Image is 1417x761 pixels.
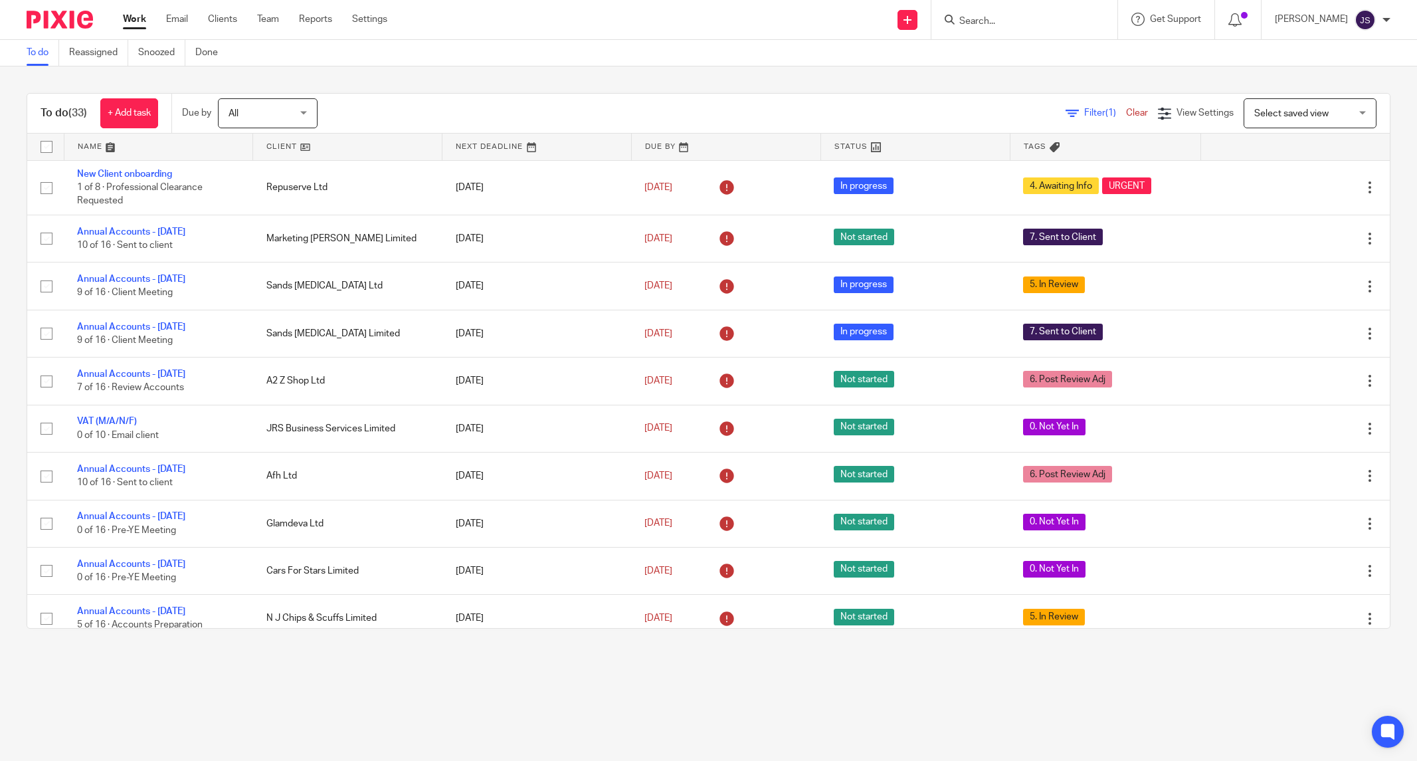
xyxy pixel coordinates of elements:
td: N J Chips & Scuffs Limited [253,595,442,642]
td: [DATE] [442,310,632,357]
span: 5. In Review [1023,609,1085,625]
span: [DATE] [644,613,672,623]
a: Clear [1126,108,1148,118]
a: To do [27,40,59,66]
span: [DATE] [644,376,672,385]
span: 0. Not Yet In [1023,514,1086,530]
span: In progress [834,276,894,293]
span: 6. Post Review Adj [1023,371,1112,387]
span: [DATE] [644,566,672,576]
a: Team [257,13,279,26]
span: Get Support [1150,15,1201,24]
span: 0 of 16 · Pre-YE Meeting [77,573,176,582]
span: Not started [834,419,894,435]
td: JRS Business Services Limited [253,405,442,452]
a: + Add task [100,98,158,128]
td: [DATE] [442,358,632,405]
a: Reassigned [69,40,128,66]
a: VAT (M/A/N/F) [77,417,137,426]
span: 9 of 16 · Client Meeting [77,336,173,345]
a: Annual Accounts - [DATE] [77,465,185,474]
span: [DATE] [644,471,672,481]
span: Not started [834,466,894,483]
span: Select saved view [1254,109,1329,118]
span: (1) [1105,108,1116,118]
a: Annual Accounts - [DATE] [77,274,185,284]
a: Done [195,40,228,66]
p: Due by [182,106,211,120]
a: Snoozed [138,40,185,66]
td: [DATE] [442,263,632,310]
a: Annual Accounts - [DATE] [77,512,185,521]
a: Settings [352,13,387,26]
img: svg%3E [1355,9,1376,31]
span: (33) [68,108,87,118]
span: Not started [834,609,894,625]
span: URGENT [1102,177,1151,194]
td: [DATE] [442,215,632,262]
span: Not started [834,561,894,578]
span: 7 of 16 · Review Accounts [77,383,184,393]
td: [DATE] [442,500,632,547]
span: In progress [834,177,894,194]
span: Filter [1084,108,1126,118]
a: Email [166,13,188,26]
span: [DATE] [644,183,672,192]
span: 7. Sent to Client [1023,229,1103,245]
span: [DATE] [644,329,672,338]
td: [DATE] [442,595,632,642]
td: [DATE] [442,160,632,215]
a: Annual Accounts - [DATE] [77,370,185,379]
span: [DATE] [644,519,672,528]
td: Cars For Stars Limited [253,547,442,594]
span: Not started [834,371,894,387]
span: 5. In Review [1023,276,1085,293]
span: 10 of 16 · Sent to client [77,241,173,250]
a: Annual Accounts - [DATE] [77,322,185,332]
a: Clients [208,13,237,26]
a: New Client onboarding [77,169,172,179]
p: [PERSON_NAME] [1275,13,1348,26]
input: Search [958,16,1078,28]
td: [DATE] [442,453,632,500]
span: 5 of 16 · Accounts Preparation [77,621,203,630]
span: Not started [834,229,894,245]
span: View Settings [1177,108,1234,118]
span: 1 of 8 · Professional Clearance Requested [77,183,203,206]
span: 0. Not Yet In [1023,419,1086,435]
td: Marketing [PERSON_NAME] Limited [253,215,442,262]
td: Repuserve Ltd [253,160,442,215]
span: [DATE] [644,281,672,290]
a: Annual Accounts - [DATE] [77,607,185,616]
span: All [229,109,238,118]
span: In progress [834,324,894,340]
span: 0. Not Yet In [1023,561,1086,578]
span: 10 of 16 · Sent to client [77,478,173,487]
a: Reports [299,13,332,26]
span: 0 of 16 · Pre-YE Meeting [77,526,176,535]
td: [DATE] [442,405,632,452]
h1: To do [41,106,87,120]
span: 4. Awaiting Info [1023,177,1099,194]
a: Annual Accounts - [DATE] [77,227,185,237]
td: [DATE] [442,547,632,594]
span: 0 of 10 · Email client [77,431,159,440]
td: Sands [MEDICAL_DATA] Limited [253,310,442,357]
td: Afh Ltd [253,453,442,500]
span: Not started [834,514,894,530]
td: Sands [MEDICAL_DATA] Ltd [253,263,442,310]
img: Pixie [27,11,93,29]
span: [DATE] [644,424,672,433]
a: Work [123,13,146,26]
span: 7. Sent to Client [1023,324,1103,340]
td: A2 Z Shop Ltd [253,358,442,405]
span: Tags [1024,143,1046,150]
span: 6. Post Review Adj [1023,466,1112,483]
span: [DATE] [644,234,672,243]
span: 9 of 16 · Client Meeting [77,288,173,298]
td: Glamdeva Ltd [253,500,442,547]
a: Annual Accounts - [DATE] [77,560,185,569]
